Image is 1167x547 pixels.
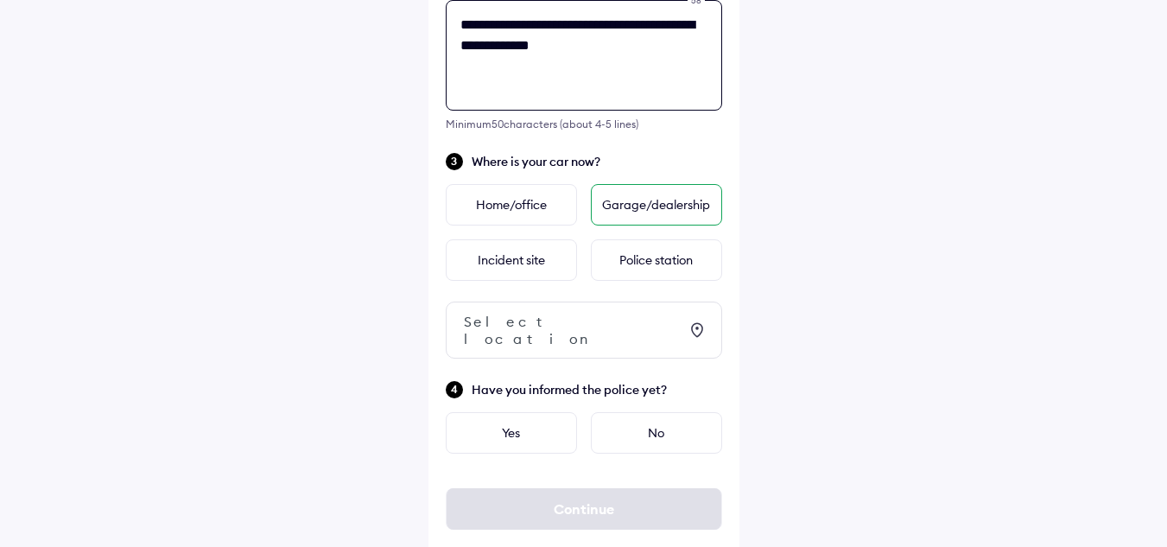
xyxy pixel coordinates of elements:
div: Minimum 50 characters (about 4-5 lines) [446,118,722,130]
span: Where is your car now? [472,153,722,170]
div: Incident site [446,239,577,281]
div: Home/office [446,184,577,226]
div: No [591,412,722,454]
div: Select location [464,313,678,347]
div: Garage/dealership [591,184,722,226]
span: Have you informed the police yet? [472,381,722,398]
div: Yes [446,412,577,454]
div: Police station [591,239,722,281]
